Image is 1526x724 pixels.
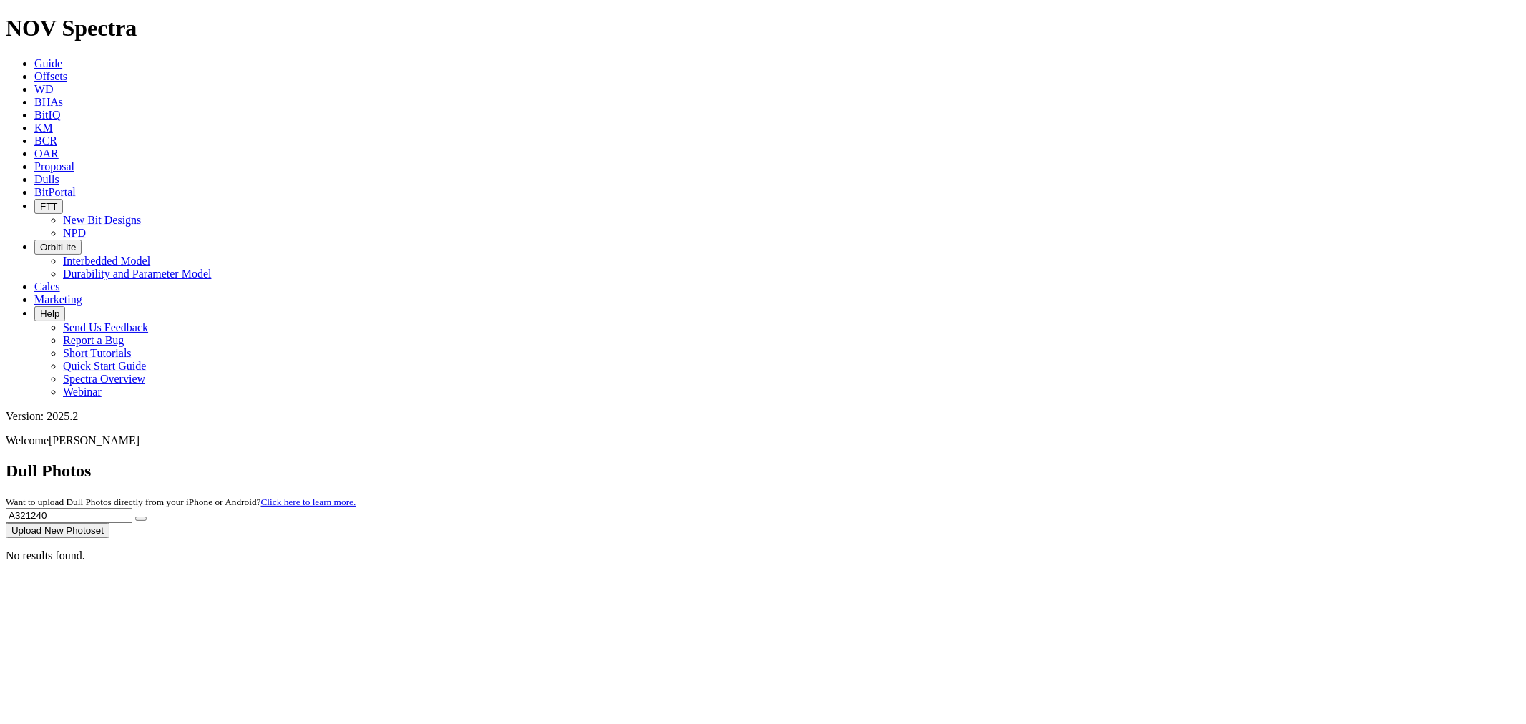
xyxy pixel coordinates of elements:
a: Short Tutorials [63,347,132,359]
a: Spectra Overview [63,373,145,385]
a: BitIQ [34,109,60,121]
a: Click here to learn more. [261,496,356,507]
a: BCR [34,134,57,147]
a: OAR [34,147,59,160]
input: Search Serial Number [6,508,132,523]
a: BHAs [34,96,63,108]
p: Welcome [6,434,1520,447]
a: NPD [63,227,86,239]
a: Report a Bug [63,334,124,346]
a: Interbedded Model [63,255,150,267]
span: [PERSON_NAME] [49,434,140,446]
button: Help [34,306,65,321]
p: No results found. [6,549,1520,562]
a: Durability and Parameter Model [63,268,212,280]
h1: NOV Spectra [6,15,1520,41]
small: Want to upload Dull Photos directly from your iPhone or Android? [6,496,356,507]
a: New Bit Designs [63,214,141,226]
span: FTT [40,201,57,212]
a: WD [34,83,54,95]
a: Quick Start Guide [63,360,146,372]
button: OrbitLite [34,240,82,255]
a: Calcs [34,280,60,293]
button: Upload New Photoset [6,523,109,538]
span: OrbitLite [40,242,76,253]
h2: Dull Photos [6,461,1520,481]
a: Proposal [34,160,74,172]
a: Webinar [63,386,102,398]
span: Help [40,308,59,319]
div: Version: 2025.2 [6,410,1520,423]
a: Marketing [34,293,82,305]
a: Dulls [34,173,59,185]
a: KM [34,122,53,134]
a: Guide [34,57,62,69]
button: FTT [34,199,63,214]
a: Send Us Feedback [63,321,148,333]
a: Offsets [34,70,67,82]
a: BitPortal [34,186,76,198]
